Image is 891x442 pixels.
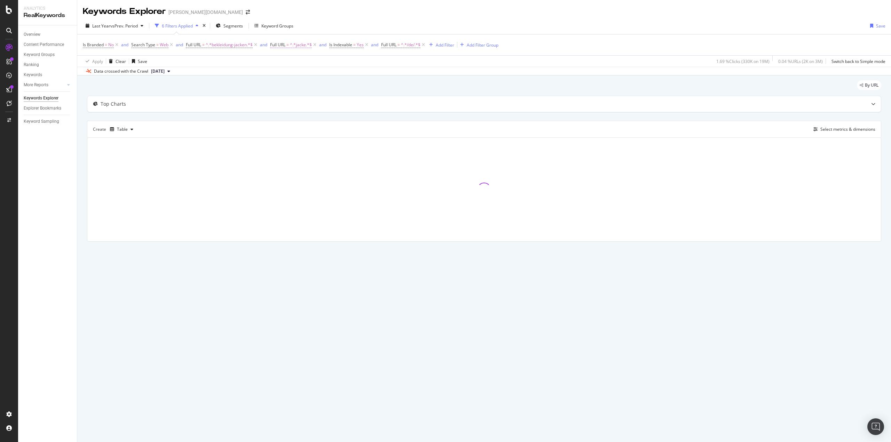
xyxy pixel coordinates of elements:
[778,58,823,64] div: 0.04 % URLs ( 2K on 3M )
[121,41,128,48] button: and
[811,125,875,134] button: Select metrics & dimensions
[831,58,885,64] div: Switch back to Simple mode
[24,81,48,89] div: More Reports
[24,118,59,125] div: Keyword Sampling
[106,56,126,67] button: Clear
[319,41,326,48] button: and
[129,56,147,67] button: Save
[138,58,147,64] div: Save
[353,42,356,48] span: =
[436,42,454,48] div: Add Filter
[24,41,72,48] a: Content Performance
[260,41,267,48] button: and
[24,71,72,79] a: Keywords
[93,124,136,135] div: Create
[319,42,326,48] div: and
[857,80,881,90] div: legacy label
[202,42,205,48] span: =
[176,41,183,48] button: and
[829,56,885,67] button: Switch back to Simple mode
[876,23,885,29] div: Save
[101,101,126,107] div: Top Charts
[270,42,285,48] span: Full URL
[24,81,65,89] a: More Reports
[156,42,159,48] span: =
[131,42,155,48] span: Search Type
[381,42,396,48] span: Full URL
[24,51,55,58] div: Keyword Groups
[83,56,103,67] button: Apply
[213,20,246,31] button: Segments
[186,42,201,48] span: Full URL
[24,95,72,102] a: Keywords Explorer
[148,67,173,75] button: [DATE]
[24,51,72,58] a: Keyword Groups
[716,58,770,64] div: 1.69 % Clicks ( 330K on 19M )
[24,61,72,69] a: Ranking
[24,71,42,79] div: Keywords
[426,41,454,49] button: Add Filter
[206,40,253,50] span: ^.*bekleidung-jacken.*$
[24,6,71,11] div: Analytics
[467,42,498,48] div: Add Filter Group
[92,23,110,29] span: Last Year
[24,41,64,48] div: Content Performance
[24,61,39,69] div: Ranking
[24,95,58,102] div: Keywords Explorer
[83,42,104,48] span: Is Branded
[865,83,878,87] span: By URL
[151,68,165,74] span: 2025 Sep. 8th
[92,58,103,64] div: Apply
[260,42,267,48] div: and
[24,11,71,19] div: RealKeywords
[162,23,193,29] div: 6 Filters Applied
[286,42,289,48] span: =
[83,6,166,17] div: Keywords Explorer
[83,20,146,31] button: Last YearvsPrev. Period
[201,22,207,29] div: times
[867,20,885,31] button: Save
[246,10,250,15] div: arrow-right-arrow-left
[401,40,420,50] span: ^.*/de/.*$
[24,118,72,125] a: Keyword Sampling
[24,31,40,38] div: Overview
[371,42,378,48] div: and
[110,23,138,29] span: vs Prev. Period
[152,20,201,31] button: 6 Filters Applied
[116,58,126,64] div: Clear
[117,127,128,131] div: Table
[290,40,312,50] span: ^.*jacke.*$
[24,105,61,112] div: Explorer Bookmarks
[107,124,136,135] button: Table
[867,418,884,435] div: Open Intercom Messenger
[24,105,72,112] a: Explorer Bookmarks
[820,126,875,132] div: Select metrics & dimensions
[329,42,352,48] span: Is Indexable
[121,42,128,48] div: and
[261,23,293,29] div: Keyword Groups
[168,9,243,16] div: [PERSON_NAME][DOMAIN_NAME]
[457,41,498,49] button: Add Filter Group
[176,42,183,48] div: and
[24,31,72,38] a: Overview
[105,42,107,48] span: =
[94,68,148,74] div: Data crossed with the Crawl
[108,40,114,50] span: No
[252,20,296,31] button: Keyword Groups
[223,23,243,29] span: Segments
[357,40,364,50] span: Yes
[371,41,378,48] button: and
[397,42,400,48] span: =
[160,40,168,50] span: Web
